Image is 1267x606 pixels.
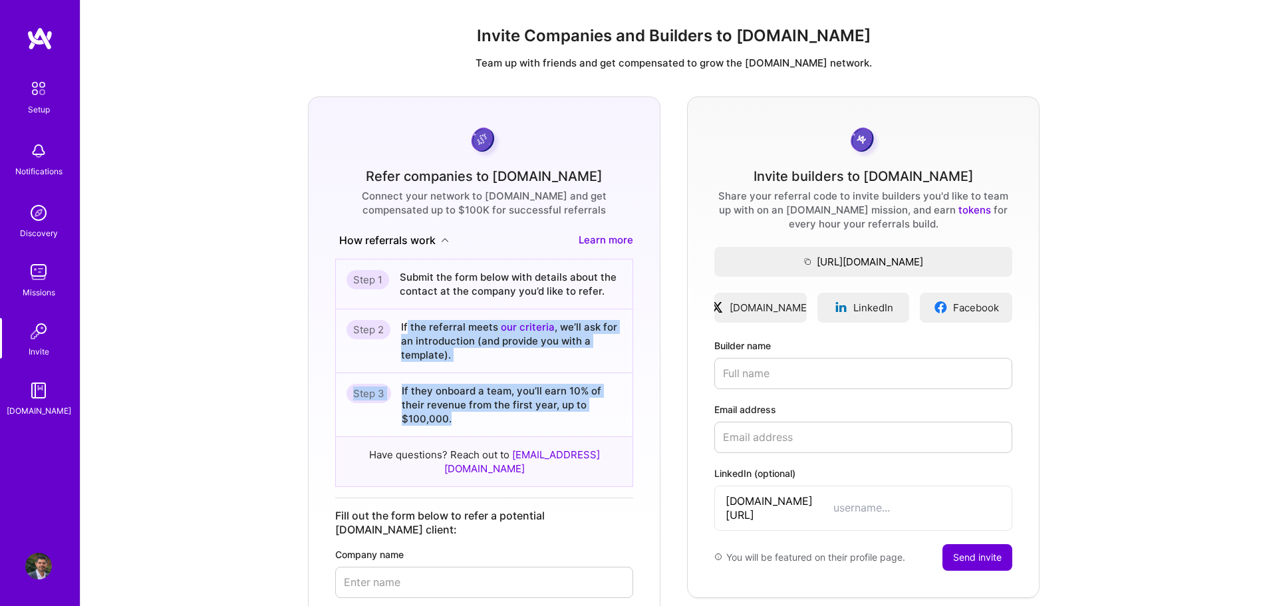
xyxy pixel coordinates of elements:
[714,422,1012,453] input: Email address
[714,339,1012,353] label: Builder name
[25,138,52,164] img: bell
[714,255,1012,269] span: [URL][DOMAIN_NAME]
[91,56,1256,70] p: Team up with friends and get compensated to grow the [DOMAIN_NAME] network.
[402,384,622,426] div: If they onboard a team, you’ll earn 10% of their revenue from the first year, up to $100,000.
[7,404,71,418] div: [DOMAIN_NAME]
[347,320,390,339] div: Step 2
[25,75,53,102] img: setup
[714,402,1012,416] label: Email address
[834,301,848,314] img: linkedinLogo
[579,233,633,248] a: Learn more
[401,320,622,362] div: If the referral meets , we’ll ask for an introduction (and provide you with a template).
[400,270,622,298] div: Submit the form below with details about the contact at the company you’d like to refer.
[91,27,1256,46] h1: Invite Companies and Builders to [DOMAIN_NAME]
[25,377,52,404] img: guide book
[726,494,833,522] span: [DOMAIN_NAME][URL]
[27,27,53,51] img: logo
[833,501,1001,515] input: username...
[846,124,881,159] img: grayCoin
[730,301,810,315] span: [DOMAIN_NAME]
[29,345,49,359] div: Invite
[347,384,391,403] div: Step 3
[15,164,63,178] div: Notifications
[853,301,893,315] span: LinkedIn
[953,301,999,315] span: Facebook
[714,358,1012,389] input: Full name
[817,293,910,323] a: LinkedIn
[444,448,600,475] a: [EMAIL_ADDRESS][DOMAIN_NAME]
[714,247,1012,277] button: [URL][DOMAIN_NAME]
[25,200,52,226] img: discovery
[754,170,974,184] div: Invite builders to [DOMAIN_NAME]
[920,293,1012,323] a: Facebook
[25,259,52,285] img: teamwork
[335,547,633,561] label: Company name
[714,466,1012,480] label: LinkedIn (optional)
[710,301,724,314] img: xLogo
[336,437,633,486] div: Have questions? Reach out to
[366,170,603,184] div: Refer companies to [DOMAIN_NAME]
[335,567,633,598] input: Enter name
[25,553,52,579] img: User Avatar
[714,544,905,571] div: You will be featured on their profile page.
[934,301,948,314] img: facebookLogo
[25,318,52,345] img: Invite
[20,226,58,240] div: Discovery
[714,293,807,323] a: [DOMAIN_NAME]
[335,509,633,537] div: Fill out the form below to refer a potential [DOMAIN_NAME] client:
[942,544,1012,571] button: Send invite
[501,321,555,333] a: our criteria
[23,285,55,299] div: Missions
[335,233,453,248] button: How referrals work
[28,102,50,116] div: Setup
[22,553,55,579] a: User Avatar
[958,204,991,216] a: tokens
[467,124,501,159] img: purpleCoin
[347,270,389,289] div: Step 1
[335,189,633,217] div: Connect your network to [DOMAIN_NAME] and get compensated up to $100K for successful referrals
[714,189,1012,231] div: Share your referral code to invite builders you'd like to team up with on an [DOMAIN_NAME] missio...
